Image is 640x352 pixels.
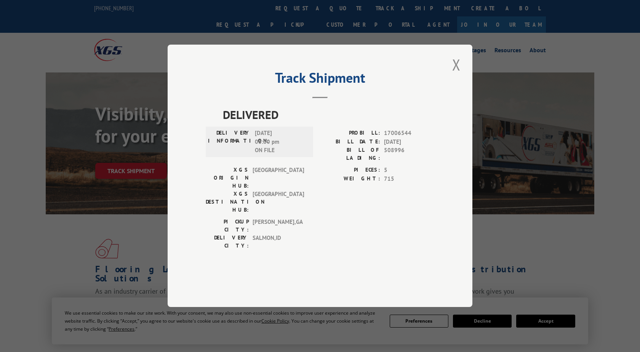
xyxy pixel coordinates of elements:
span: [GEOGRAPHIC_DATA] [253,166,304,190]
span: 17006544 [384,129,434,138]
label: PIECES: [320,166,380,175]
h2: Track Shipment [206,72,434,87]
span: [PERSON_NAME] , GA [253,218,304,234]
label: BILL OF LADING: [320,146,380,162]
span: [DATE] 06:00 pm ON FILE [255,129,306,155]
span: 5 [384,166,434,175]
label: WEIGHT: [320,175,380,183]
label: XGS DESTINATION HUB: [206,190,249,214]
span: [GEOGRAPHIC_DATA] [253,190,304,214]
span: [DATE] [384,138,434,146]
label: PICKUP CITY: [206,218,249,234]
label: PROBILL: [320,129,380,138]
span: 508996 [384,146,434,162]
label: DELIVERY INFORMATION: [208,129,251,155]
span: DELIVERED [223,106,434,124]
span: SALMON , ID [253,234,304,250]
label: BILL DATE: [320,138,380,146]
span: 715 [384,175,434,183]
label: DELIVERY CITY: [206,234,249,250]
label: XGS ORIGIN HUB: [206,166,249,190]
button: Close modal [450,54,463,75]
